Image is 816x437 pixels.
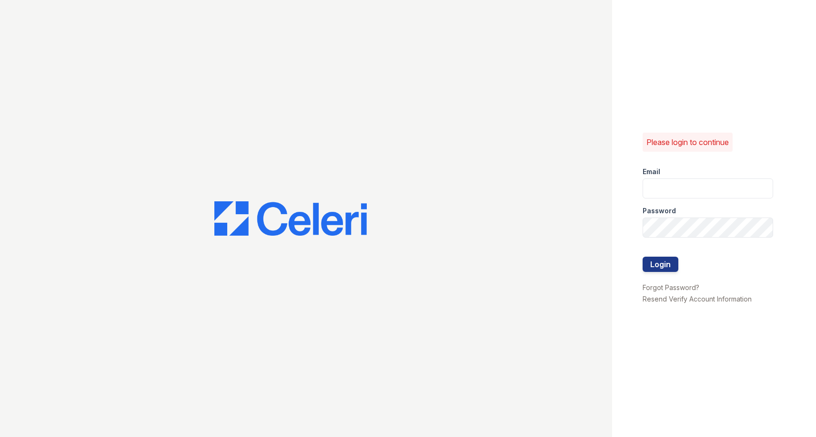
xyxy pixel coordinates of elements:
label: Email [643,167,660,177]
a: Forgot Password? [643,283,699,291]
label: Password [643,206,676,216]
p: Please login to continue [646,136,729,148]
a: Resend Verify Account Information [643,295,752,303]
button: Login [643,257,678,272]
img: CE_Logo_Blue-a8612792a0a2168367f1c8372b55b34899dd931a85d93a1a3d3e32e68fde9ad4.png [214,201,367,236]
